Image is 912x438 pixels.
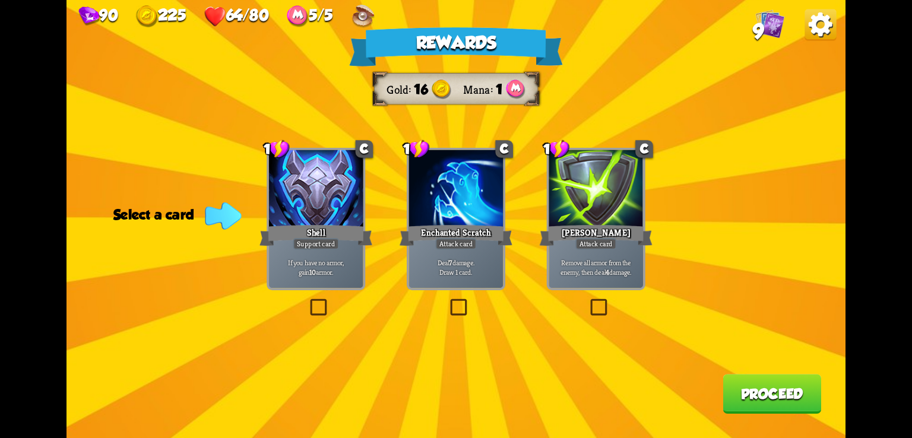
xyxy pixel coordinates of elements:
p: Deal damage. Draw 1 card. [411,258,501,277]
img: gold.png [432,80,451,99]
div: Attack card [435,238,476,249]
div: 1 [403,139,429,158]
div: C [356,140,373,158]
div: Gold [387,82,414,97]
img: Oyster - When viewing your Draw Pile, the cards are now shown in the order of drawing. [351,4,375,28]
img: health.png [204,5,226,27]
div: Support card [293,238,339,249]
div: Health [204,5,269,27]
img: ManaPoints.png [287,5,309,27]
img: ManaPoints.png [506,80,525,99]
span: 1 [496,81,502,97]
div: Gold [136,5,186,27]
div: Mana [463,82,495,97]
img: gold.png [136,5,158,27]
p: If you have no armor, gain armor. [271,258,361,277]
div: C [635,140,653,158]
div: Attack card [575,238,616,249]
b: 7 [449,258,452,268]
div: Shell [259,223,372,247]
div: View all the cards in your deck [755,9,784,40]
div: Enchanted Scratch [400,223,512,247]
img: Cards_Icon.png [755,9,784,38]
div: 1 [264,139,290,158]
b: 10 [309,268,316,277]
div: Rewards [349,27,563,66]
div: Gems [79,7,118,27]
div: Select a card [113,207,237,223]
div: C [495,140,513,158]
img: OptionsButton.png [805,9,836,40]
div: [PERSON_NAME] [540,223,653,247]
b: 4 [606,268,609,277]
img: gem.png [79,7,100,26]
div: 1 [543,139,569,158]
div: Mana [287,5,333,27]
img: indicator-arrow.png [205,202,242,230]
p: Remove all armor from the enemy, then deal damage. [551,258,641,277]
button: Proceed [723,374,821,414]
span: 9 [753,20,764,43]
span: 16 [414,81,428,97]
